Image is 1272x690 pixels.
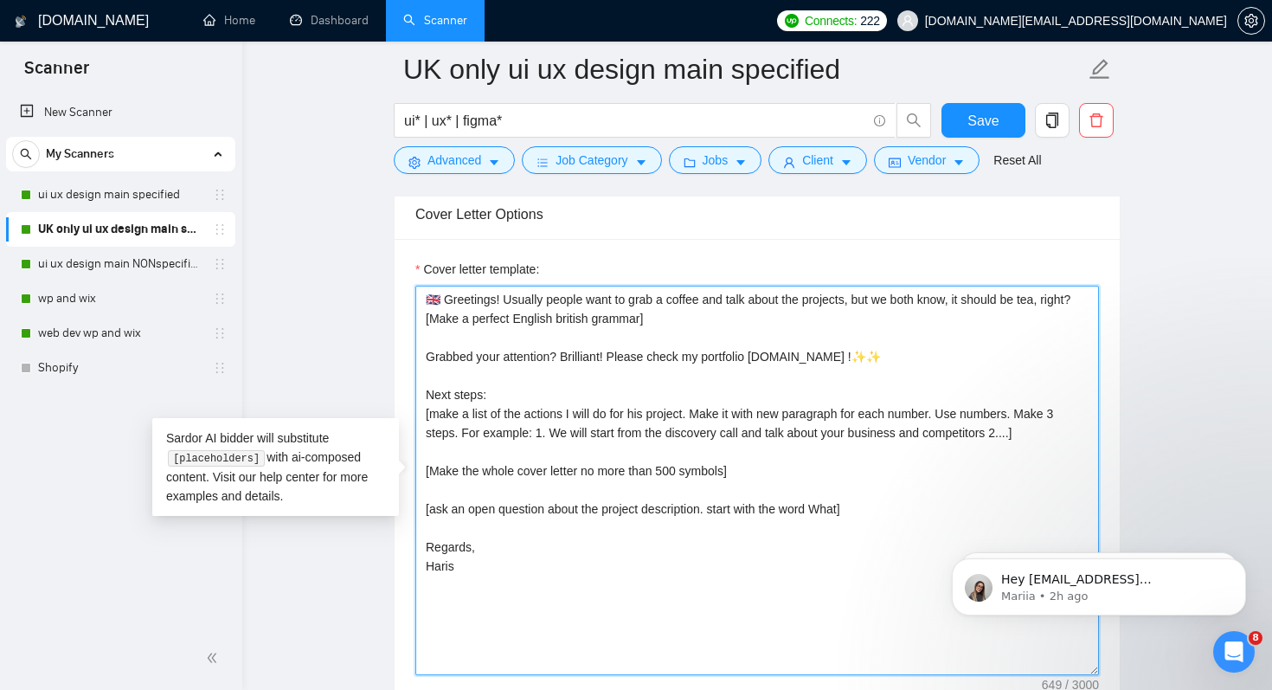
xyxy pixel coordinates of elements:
a: UK only ui ux design main specified [38,212,202,247]
button: setting [1237,7,1265,35]
img: logo [15,8,27,35]
span: user [902,15,914,27]
span: delete [1080,113,1113,128]
span: user [783,156,795,169]
span: Vendor [908,151,946,170]
a: Shopify [38,351,202,385]
a: searchScanner [403,13,467,28]
button: delete [1079,103,1114,138]
a: dashboardDashboard [290,13,369,28]
input: Scanner name... [403,48,1085,91]
span: edit [1089,58,1111,81]
span: folder [684,156,696,169]
span: 8 [1249,631,1262,645]
a: setting [1237,14,1265,28]
img: upwork-logo.png [785,14,799,28]
a: Reset All [993,151,1041,170]
li: New Scanner [6,95,235,130]
a: New Scanner [20,95,222,130]
span: Client [802,151,833,170]
button: barsJob Categorycaret-down [522,146,661,174]
span: idcard [889,156,901,169]
span: double-left [206,649,223,667]
button: search [12,140,40,168]
button: Save [941,103,1025,138]
span: holder [213,361,227,375]
a: help center [260,470,319,484]
span: holder [213,326,227,340]
span: Advanced [427,151,481,170]
iframe: Intercom notifications message [926,522,1272,643]
span: 222 [860,11,879,30]
span: My Scanners [46,137,114,171]
div: Sardor AI bidder will substitute with ai-composed content. Visit our for more examples and details. [152,418,399,516]
iframe: Intercom live chat [1213,631,1255,673]
textarea: Cover letter template: [415,286,1099,675]
span: Jobs [703,151,729,170]
li: My Scanners [6,137,235,385]
button: settingAdvancedcaret-down [394,146,515,174]
button: userClientcaret-down [768,146,867,174]
input: Search Freelance Jobs... [404,110,866,132]
button: search [896,103,931,138]
span: Job Category [556,151,627,170]
span: search [897,113,930,128]
button: copy [1035,103,1070,138]
span: holder [213,257,227,271]
span: caret-down [953,156,965,169]
span: caret-down [635,156,647,169]
span: search [13,148,39,160]
code: [placeholders] [168,450,264,468]
button: idcardVendorcaret-down [874,146,980,174]
span: setting [408,156,421,169]
span: holder [213,292,227,306]
span: Connects: [805,11,857,30]
span: caret-down [488,156,500,169]
a: web dev wp and wix [38,316,202,351]
span: Save [967,110,999,132]
span: Scanner [10,55,103,92]
div: Cover Letter Options [415,190,1099,239]
span: bars [536,156,549,169]
span: copy [1036,113,1069,128]
span: setting [1238,14,1264,28]
span: info-circle [874,115,885,126]
span: holder [213,188,227,202]
span: caret-down [840,156,852,169]
a: wp and wix [38,281,202,316]
a: ui ux design main specified [38,177,202,212]
label: Cover letter template: [415,260,539,279]
a: homeHome [203,13,255,28]
span: holder [213,222,227,236]
span: caret-down [735,156,747,169]
a: ui ux design main NONspecified [38,247,202,281]
button: folderJobscaret-down [669,146,762,174]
